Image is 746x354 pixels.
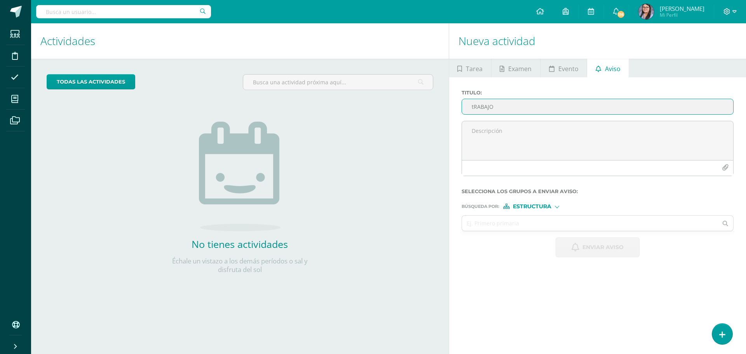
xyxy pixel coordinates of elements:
label: Selecciona los grupos a enviar aviso : [462,188,734,194]
span: [PERSON_NAME] [660,5,704,12]
span: Estructura [513,204,551,209]
span: Evento [558,59,579,78]
span: Enviar aviso [582,238,624,257]
h1: Nueva actividad [458,23,737,59]
span: Examen [508,59,532,78]
a: Evento [540,59,587,77]
input: Busca una actividad próxima aquí... [243,75,432,90]
img: 3701f0f65ae97d53f8a63a338b37df93.png [638,4,654,19]
span: Aviso [605,59,621,78]
span: Tarea [466,59,483,78]
input: Ej. Primero primaria [462,216,718,231]
h2: No tienes actividades [162,237,317,251]
img: no_activities.png [199,122,281,231]
a: Examen [492,59,540,77]
input: Busca un usuario... [36,5,211,18]
h1: Actividades [40,23,439,59]
a: todas las Actividades [47,74,135,89]
input: Titulo [462,99,733,114]
span: Mi Perfil [660,12,704,18]
div: [object Object] [503,204,561,209]
a: Tarea [449,59,491,77]
span: 116 [616,10,625,19]
span: Búsqueda por : [462,204,499,209]
label: Titulo : [462,90,734,96]
p: Échale un vistazo a los demás períodos o sal y disfruta del sol [162,257,317,274]
a: Aviso [587,59,629,77]
button: Enviar aviso [556,237,640,257]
